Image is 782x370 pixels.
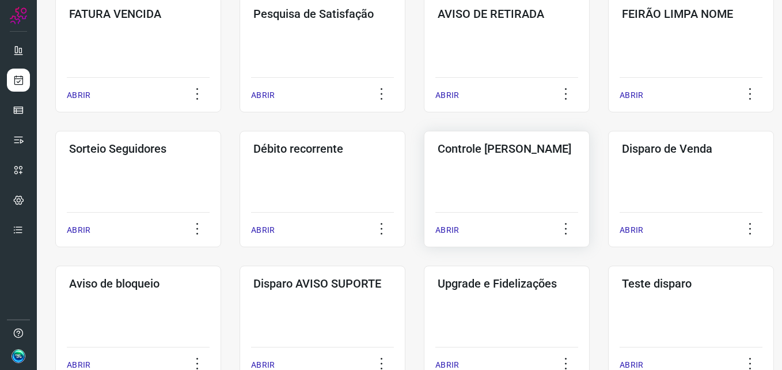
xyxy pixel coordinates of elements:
[69,142,207,156] h3: Sorteio Seguidores
[67,89,90,101] p: ABRIR
[69,277,207,290] h3: Aviso de bloqueio
[10,7,27,24] img: Logo
[622,142,760,156] h3: Disparo de Venda
[69,7,207,21] h3: FATURA VENCIDA
[253,277,392,290] h3: Disparo AVISO SUPORTE
[435,224,459,236] p: ABRIR
[438,7,576,21] h3: AVISO DE RETIRADA
[253,7,392,21] h3: Pesquisa de Satisfação
[435,89,459,101] p: ABRIR
[622,7,760,21] h3: FEIRÃO LIMPA NOME
[67,224,90,236] p: ABRIR
[253,142,392,156] h3: Débito recorrente
[251,89,275,101] p: ABRIR
[622,277,760,290] h3: Teste disparo
[438,142,576,156] h3: Controle [PERSON_NAME]
[251,224,275,236] p: ABRIR
[12,349,25,363] img: 688dd65d34f4db4d93ce8256e11a8269.jpg
[620,224,643,236] p: ABRIR
[438,277,576,290] h3: Upgrade e Fidelizações
[620,89,643,101] p: ABRIR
